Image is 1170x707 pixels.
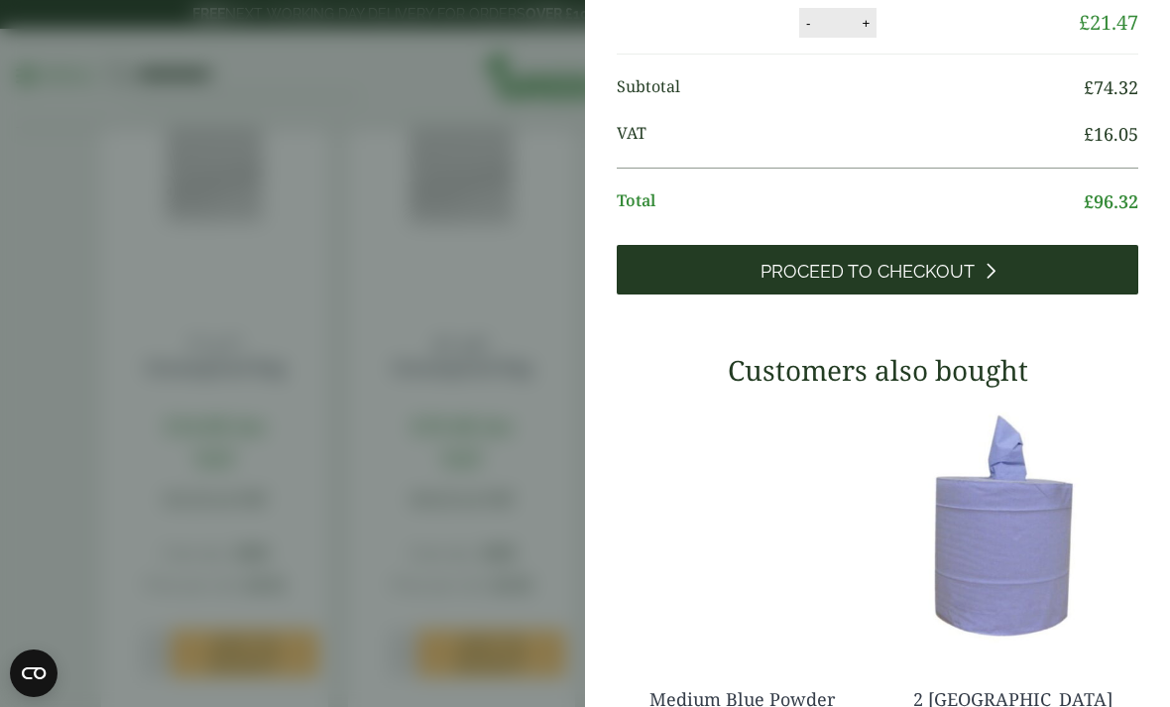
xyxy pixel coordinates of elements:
[617,354,1138,388] h3: Customers also bought
[617,121,1084,148] span: VAT
[800,15,816,32] button: -
[1079,9,1090,36] span: £
[1084,75,1138,99] bdi: 74.32
[10,649,58,697] button: Open CMP widget
[1084,122,1138,146] bdi: 16.05
[617,188,1084,215] span: Total
[617,74,1084,101] span: Subtotal
[856,15,876,32] button: +
[1084,75,1094,99] span: £
[760,261,975,283] span: Proceed to Checkout
[1084,122,1094,146] span: £
[1084,189,1138,213] bdi: 96.32
[617,245,1138,295] a: Proceed to Checkout
[887,402,1138,649] img: 3630017-2-Ply-Blue-Centre-Feed-104m
[1084,189,1094,213] span: £
[1079,9,1138,36] bdi: 21.47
